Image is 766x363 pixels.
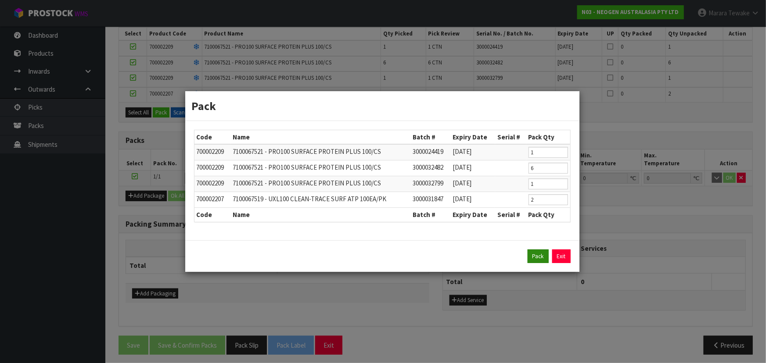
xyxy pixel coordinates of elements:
[528,249,549,263] button: Pack
[413,163,443,171] span: 3000032482
[194,208,231,222] th: Code
[410,130,450,144] th: Batch #
[231,208,411,222] th: Name
[451,208,495,222] th: Expiry Date
[197,179,224,187] span: 700002209
[410,208,450,222] th: Batch #
[233,179,381,187] span: 7100067521 - PRO100 SURFACE PROTEIN PLUS 100/CS
[197,147,224,156] span: 700002209
[451,130,495,144] th: Expiry Date
[453,179,472,187] span: [DATE]
[453,163,472,171] span: [DATE]
[194,130,231,144] th: Code
[495,130,526,144] th: Serial #
[413,179,443,187] span: 3000032799
[526,130,570,144] th: Pack Qty
[526,208,570,222] th: Pack Qty
[552,249,571,263] a: Exit
[233,147,381,156] span: 7100067521 - PRO100 SURFACE PROTEIN PLUS 100/CS
[453,195,472,203] span: [DATE]
[192,98,573,114] h3: Pack
[233,163,381,171] span: 7100067521 - PRO100 SURFACE PROTEIN PLUS 100/CS
[453,147,472,156] span: [DATE]
[231,130,411,144] th: Name
[197,163,224,171] span: 700002209
[413,195,443,203] span: 3000031847
[233,195,387,203] span: 7100067519 - UXL100 CLEAN-TRACE SURF ATP 100EA/PK
[413,147,443,156] span: 3000024419
[197,195,224,203] span: 700002207
[495,208,526,222] th: Serial #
